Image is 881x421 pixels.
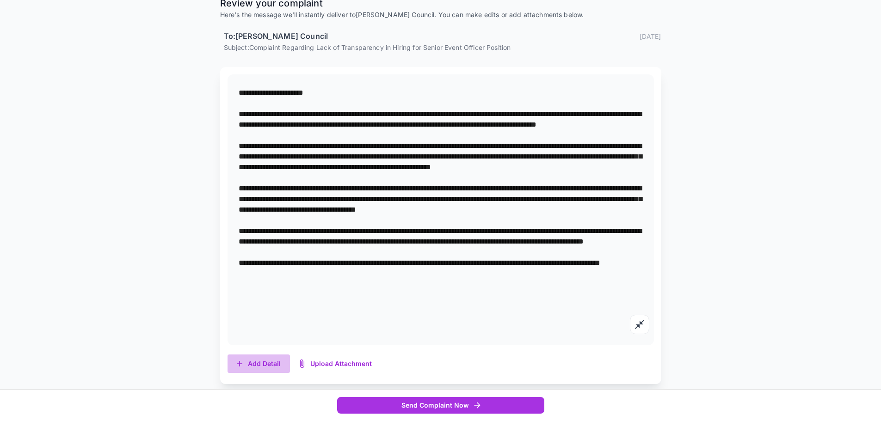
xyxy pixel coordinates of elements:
[640,31,661,41] p: [DATE]
[220,10,661,19] p: Here's the message we'll instantly deliver to [PERSON_NAME] Council . You can make edits or add a...
[224,43,661,52] p: Subject: Complaint Regarding Lack of Transparency in Hiring for Senior Event Officer Position
[337,397,544,414] button: Send Complaint Now
[290,354,381,373] button: Upload Attachment
[224,31,328,43] h6: To: [PERSON_NAME] Council
[228,354,290,373] button: Add Detail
